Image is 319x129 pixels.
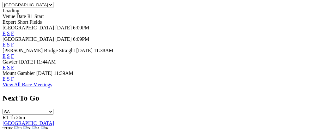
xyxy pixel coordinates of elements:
a: E [3,31,6,36]
span: 11:44AM [36,59,56,64]
span: Loading... [3,8,23,13]
span: [GEOGRAPHIC_DATA] [3,36,54,42]
a: S [7,31,10,36]
a: F [11,31,14,36]
a: S [7,76,10,82]
span: Venue [3,14,15,19]
span: [DATE] [76,48,93,53]
span: 1h 26m [10,115,25,120]
span: Short [17,19,28,25]
a: E [3,53,6,59]
a: E [3,76,6,82]
a: F [11,53,14,59]
a: S [7,42,10,47]
span: [DATE] [19,59,35,64]
span: Gawler [3,59,17,64]
span: R1 [3,115,9,120]
span: Date [16,14,26,19]
a: S [7,53,10,59]
span: R1 Start [27,14,44,19]
span: [DATE] [55,36,72,42]
span: [DATE] [55,25,72,30]
span: 6:09PM [73,36,89,42]
span: Mount Gambier [3,71,35,76]
span: [DATE] [36,71,53,76]
span: 6:00PM [73,25,89,30]
h2: Next To Go [3,94,316,102]
a: F [11,76,14,82]
span: Fields [29,19,42,25]
a: [GEOGRAPHIC_DATA] [3,120,54,126]
a: S [7,65,10,70]
span: 11:38AM [94,48,113,53]
span: Expert [3,19,16,25]
span: 11:39AM [54,71,73,76]
a: E [3,42,6,47]
a: F [11,65,14,70]
a: E [3,65,6,70]
span: [GEOGRAPHIC_DATA] [3,25,54,30]
span: [PERSON_NAME] Bridge Straight [3,48,75,53]
a: View All Race Meetings [3,82,52,87]
a: F [11,42,14,47]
